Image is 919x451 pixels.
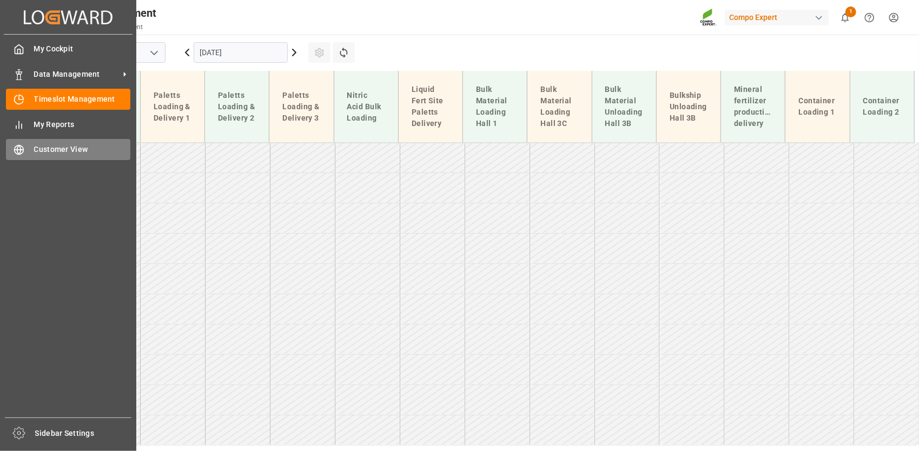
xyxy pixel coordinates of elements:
div: Mineral fertilizer production delivery [730,79,776,134]
a: My Reports [6,114,130,135]
div: Paletts Loading & Delivery 3 [278,85,325,128]
div: Nitric Acid Bulk Loading [343,85,389,128]
span: Data Management [34,69,120,80]
input: DD.MM.YYYY [194,42,288,63]
a: Customer View [6,139,130,160]
img: Screenshot%202023-09-29%20at%2010.02.21.png_1712312052.png [700,8,717,27]
div: Liquid Fert Site Paletts Delivery [407,79,454,134]
a: My Cockpit [6,38,130,59]
div: Bulk Material Unloading Hall 3B [601,79,647,134]
span: My Reports [34,119,131,130]
div: Paletts Loading & Delivery 2 [214,85,260,128]
span: 1 [845,6,856,17]
div: Paletts Loading & Delivery 1 [149,85,196,128]
span: Timeslot Management [34,94,131,105]
div: Bulk Material Loading Hall 1 [472,79,518,134]
button: Help Center [857,5,882,30]
span: Customer View [34,144,131,155]
div: Compo Expert [725,10,829,25]
div: Container Loading 2 [859,91,905,122]
button: Compo Expert [725,7,833,28]
a: Timeslot Management [6,89,130,110]
button: open menu [146,44,162,61]
span: My Cockpit [34,43,131,55]
div: Bulk Material Loading Hall 3C [536,79,583,134]
button: show 1 new notifications [833,5,857,30]
div: Bulkship Unloading Hall 3B [665,85,712,128]
div: Container Loading 1 [794,91,841,122]
span: Sidebar Settings [35,428,132,439]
